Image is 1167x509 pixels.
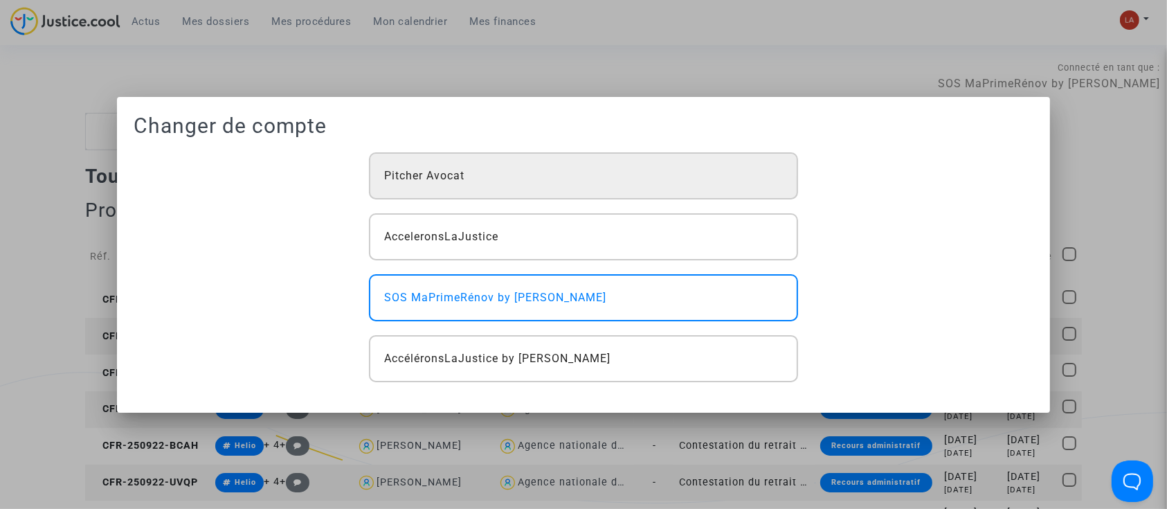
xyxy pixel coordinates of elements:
[384,168,464,184] span: Pitcher Avocat
[134,114,1034,139] h1: Changer de compte
[384,289,606,306] span: SOS MaPrimeRénov by [PERSON_NAME]
[1112,461,1153,502] iframe: Help Scout Beacon - Open
[384,350,610,367] span: AccéléronsLaJustice by [PERSON_NAME]
[384,229,498,245] span: AcceleronsLaJustice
